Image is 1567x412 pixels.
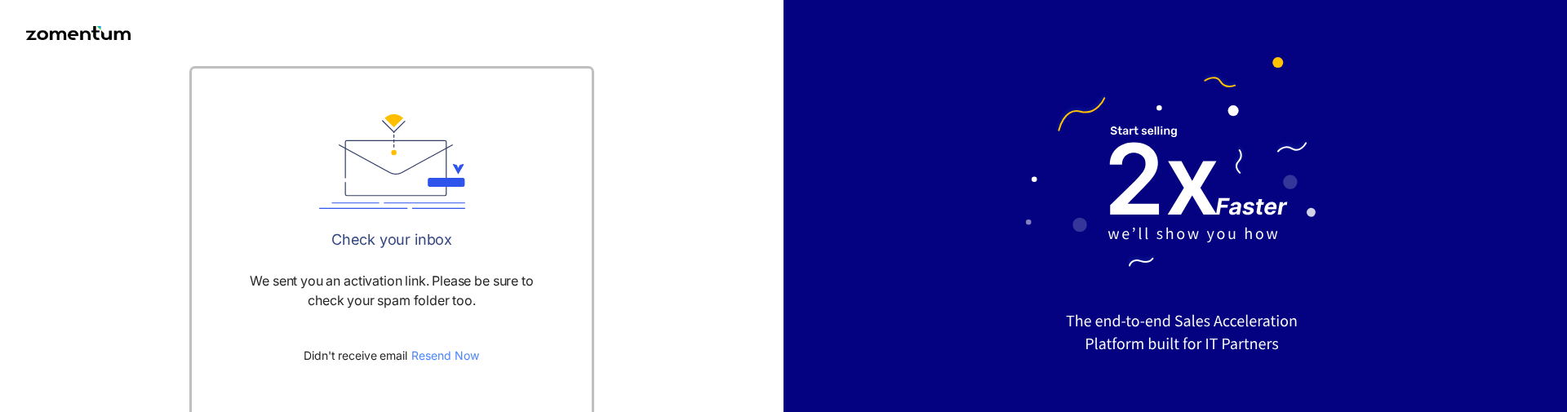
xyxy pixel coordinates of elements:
span: Check your inbox [331,228,452,251]
span: We sent you an activation link. Please be sure to check your spam folder too. [237,271,546,310]
span: Didn't receive email [304,343,479,369]
span: Resend Now [411,347,479,365]
img: Zomentum logo [26,26,131,40]
button: Resend Now [411,343,480,369]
